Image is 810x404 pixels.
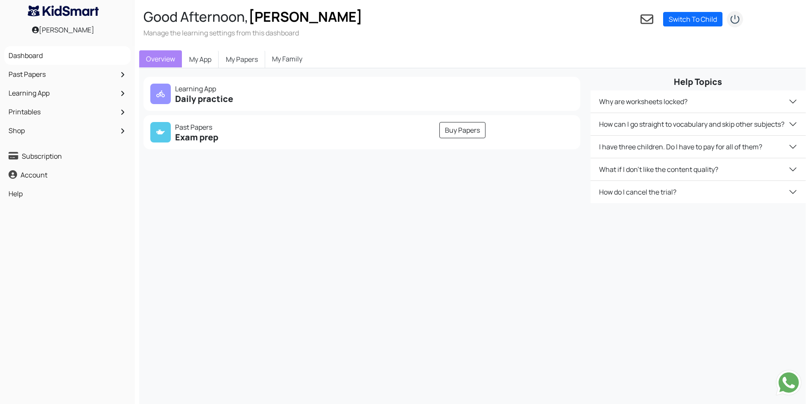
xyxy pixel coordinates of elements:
[219,50,265,68] a: My Papers
[6,123,129,138] a: Shop
[150,84,357,94] p: Learning App
[591,181,806,203] button: How do I cancel the trial?
[150,132,357,142] h5: Exam prep
[6,105,129,119] a: Printables
[28,6,99,16] img: KidSmart logo
[139,50,182,67] a: Overview
[591,113,806,135] button: How can I go straight to vocabulary and skip other subjects?
[663,12,722,26] a: Switch To Child
[182,50,219,68] a: My App
[150,94,357,104] h5: Daily practice
[591,77,806,87] h5: Help Topics
[6,67,129,81] a: Past Papers
[150,122,357,132] p: Past Papers
[6,86,129,100] a: Learning App
[6,168,129,182] a: Account
[726,11,743,28] img: logout2.png
[143,28,363,38] h3: Manage the learning settings from this dashboard
[6,186,129,201] a: Help
[591,158,806,180] button: What if I don't like the content quality?
[6,48,129,63] a: Dashboard
[143,9,363,25] h2: Good Afternoon,
[439,122,485,138] a: Buy Papers
[591,90,806,113] button: Why are worksheets locked?
[6,149,129,163] a: Subscription
[265,50,309,67] a: My Family
[776,370,801,395] img: Send whatsapp message to +442080035976
[249,7,363,26] span: [PERSON_NAME]
[591,136,806,158] button: I have three children. Do I have to pay for all of them?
